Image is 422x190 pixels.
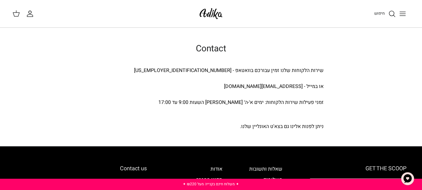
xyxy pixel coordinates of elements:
[198,6,224,21] img: Adika IL
[99,99,324,107] div: זמני פעילות שירות הלקוחות: ימים א׳-ה׳ [PERSON_NAME] השעות 9:00 עד 17:00
[211,165,222,173] a: אודות
[16,165,147,172] h6: Contact us
[374,10,396,18] a: חיפוש
[263,176,282,183] a: משלוחים
[99,67,324,75] div: שירות הלקוחות שלנו זמין עבורכם בוואטאפ - [US_EMPLOYER_IDENTIFICATION_NUMBER]
[99,123,324,131] div: ניתן לפנות אלינו גם בצא'ט האונליין שלנו.
[310,165,406,172] h6: GET THE SCOOP
[99,83,324,91] div: או במייל - [EMAIL_ADDRESS][DOMAIN_NAME]
[249,165,282,173] a: שאלות ותשובות
[396,7,410,21] button: Toggle menu
[398,169,417,188] button: צ'אט
[196,176,222,183] a: תקנון החברה
[68,178,147,186] a: [EMAIL_ADDRESS][DOMAIN_NAME]
[183,181,239,187] a: ✦ משלוח חינם בקנייה מעל ₪220 ✦
[99,44,324,54] h1: Contact
[374,10,385,16] span: חיפוש
[26,10,36,18] a: החשבון שלי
